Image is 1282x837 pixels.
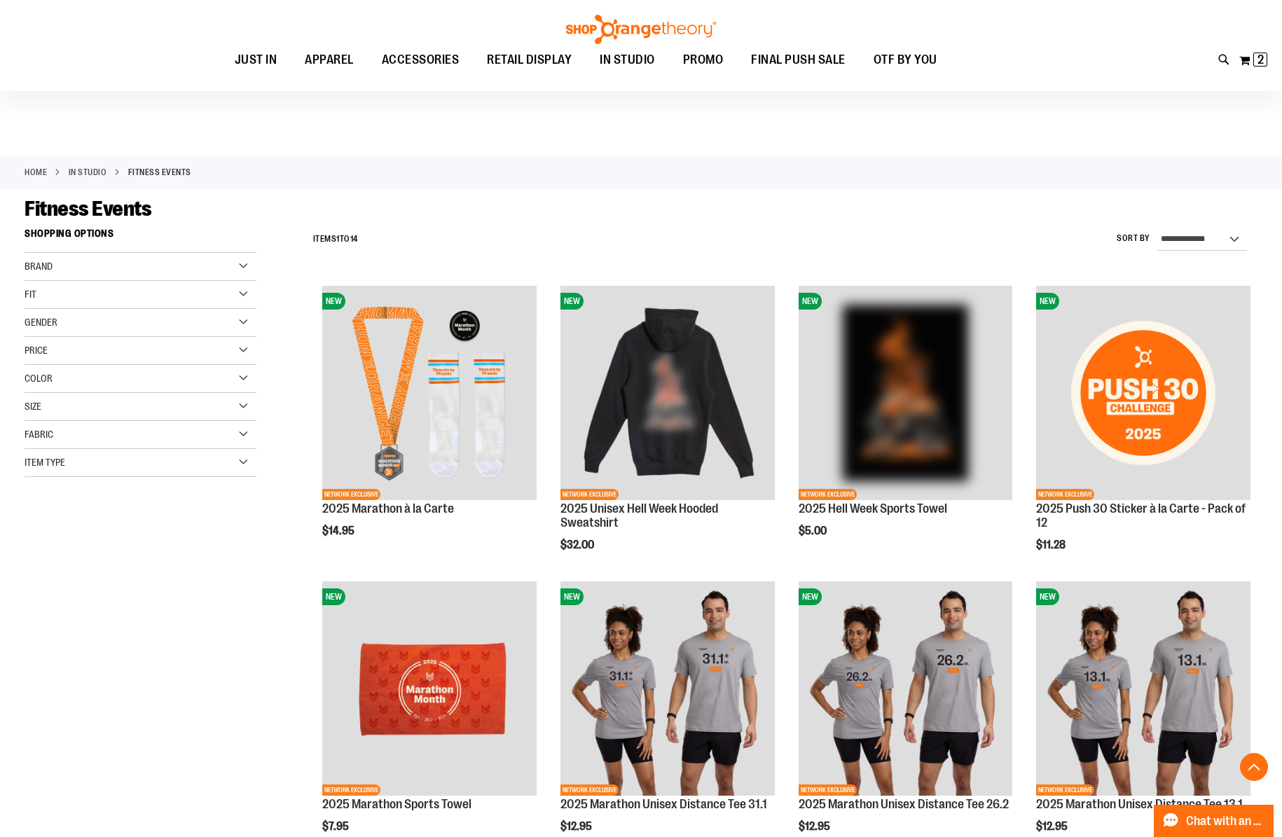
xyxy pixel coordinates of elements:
[487,44,572,76] span: RETAIL DISPLAY
[799,797,1009,811] a: 2025 Marathon Unisex Distance Tee 26.2
[25,317,57,328] span: Gender
[1117,233,1150,244] label: Sort By
[1036,820,1070,833] span: $12.95
[25,221,256,253] strong: Shopping Options
[322,581,537,796] img: 2025 Marathon Sports Towel
[1036,539,1068,551] span: $11.28
[25,401,41,412] span: Size
[25,197,151,221] span: Fitness Events
[69,166,107,179] a: IN STUDIO
[799,286,1013,502] a: OTF 2025 Hell Week Event RetailNEWNETWORK EXCLUSIVE
[792,279,1020,573] div: product
[560,820,594,833] span: $12.95
[322,588,345,605] span: NEW
[1036,286,1250,500] img: 2025 Push 30 Sticker à la Carte - Pack of 12
[874,44,937,76] span: OTF BY YOU
[683,44,724,76] span: PROMO
[560,286,775,500] img: 2025 Hell Week Hooded Sweatshirt
[751,44,846,76] span: FINAL PUSH SALE
[799,525,829,537] span: $5.00
[25,429,53,440] span: Fabric
[235,44,277,76] span: JUST IN
[600,44,655,76] span: IN STUDIO
[560,588,584,605] span: NEW
[25,289,36,300] span: Fit
[1036,501,1246,530] a: 2025 Push 30 Sticker à la Carte - Pack of 12
[560,784,619,796] span: NETWORK EXCLUSIVE
[1154,805,1274,837] button: Chat with an Expert
[560,489,619,500] span: NETWORK EXCLUSIVE
[322,784,380,796] span: NETWORK EXCLUSIVE
[322,581,537,798] a: 2025 Marathon Sports TowelNEWNETWORK EXCLUSIVE
[1186,815,1265,828] span: Chat with an Expert
[322,293,345,310] span: NEW
[799,581,1013,798] a: 2025 Marathon Unisex Distance Tee 26.2NEWNETWORK EXCLUSIVE
[322,286,537,502] a: 2025 Marathon à la CarteNEWNETWORK EXCLUSIVE
[560,539,596,551] span: $32.00
[1036,797,1243,811] a: 2025 Marathon Unisex Distance Tee 13.1
[564,15,718,44] img: Shop Orangetheory
[382,44,460,76] span: ACCESSORIES
[322,820,351,833] span: $7.95
[799,588,822,605] span: NEW
[322,489,380,500] span: NETWORK EXCLUSIVE
[560,581,775,798] a: 2025 Marathon Unisex Distance Tee 31.1NEWNETWORK EXCLUSIVE
[322,286,537,500] img: 2025 Marathon à la Carte
[560,797,767,811] a: 2025 Marathon Unisex Distance Tee 31.1
[1257,53,1264,67] span: 2
[799,293,822,310] span: NEW
[322,501,454,516] a: 2025 Marathon à la Carte
[1036,588,1059,605] span: NEW
[799,581,1013,796] img: 2025 Marathon Unisex Distance Tee 26.2
[553,279,782,587] div: product
[25,457,65,468] span: Item Type
[25,345,48,356] span: Price
[1036,293,1059,310] span: NEW
[799,820,832,833] span: $12.95
[1036,581,1250,796] img: 2025 Marathon Unisex Distance Tee 13.1
[560,293,584,310] span: NEW
[336,234,340,244] span: 1
[350,234,358,244] span: 14
[560,286,775,502] a: 2025 Hell Week Hooded SweatshirtNEWNETWORK EXCLUSIVE
[1240,753,1268,781] button: Back To Top
[25,373,53,384] span: Color
[128,166,191,179] strong: Fitness Events
[799,784,857,796] span: NETWORK EXCLUSIVE
[1036,784,1094,796] span: NETWORK EXCLUSIVE
[1036,581,1250,798] a: 2025 Marathon Unisex Distance Tee 13.1NEWNETWORK EXCLUSIVE
[313,228,358,250] h2: Items to
[322,797,471,811] a: 2025 Marathon Sports Towel
[1036,286,1250,502] a: 2025 Push 30 Sticker à la Carte - Pack of 12NEWNETWORK EXCLUSIVE
[1029,279,1257,587] div: product
[322,525,357,537] span: $14.95
[1036,489,1094,500] span: NETWORK EXCLUSIVE
[315,279,544,573] div: product
[799,501,947,516] a: 2025 Hell Week Sports Towel
[560,501,718,530] a: 2025 Unisex Hell Week Hooded Sweatshirt
[25,261,53,272] span: Brand
[799,489,857,500] span: NETWORK EXCLUSIVE
[305,44,354,76] span: APPAREL
[799,286,1013,500] img: OTF 2025 Hell Week Event Retail
[25,166,47,179] a: Home
[560,581,775,796] img: 2025 Marathon Unisex Distance Tee 31.1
